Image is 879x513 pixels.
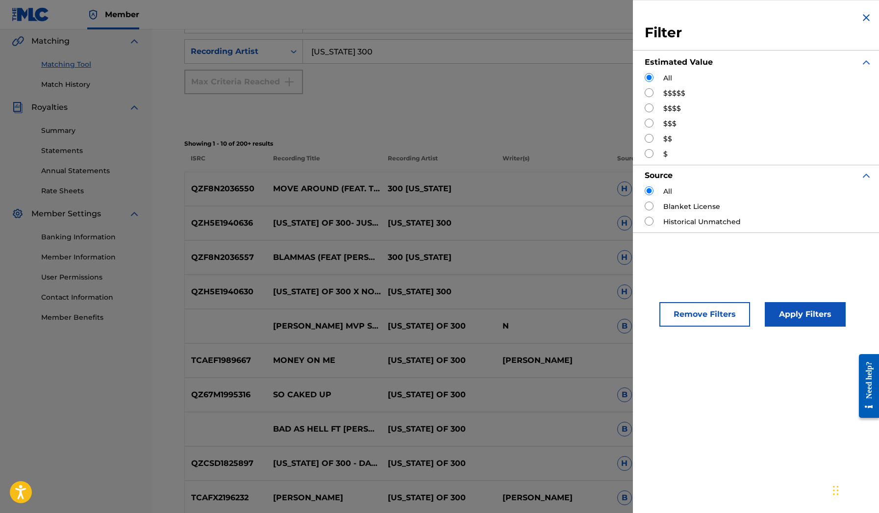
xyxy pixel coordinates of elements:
img: Member Settings [12,208,24,220]
a: User Permissions [41,272,140,282]
p: Recording Artist [381,154,496,172]
img: expand [128,102,140,113]
p: [US_STATE] OF 300 [381,355,496,366]
p: Showing 1 - 10 of 200+ results [184,139,847,148]
strong: Estimated Value [645,57,713,67]
p: QZF8N2036557 [185,252,267,263]
div: Recording Artist [191,46,279,57]
p: 300 [US_STATE] [381,252,496,263]
p: [PERSON_NAME] [496,355,611,366]
span: B [617,387,632,402]
a: Summary [41,126,140,136]
p: QZH5E1940630 [185,286,267,298]
button: Remove Filters [659,302,750,327]
a: Rate Sheets [41,186,140,196]
span: H [617,181,632,196]
label: Historical Unmatched [663,217,741,227]
img: Matching [12,35,24,47]
p: [US_STATE] OF 300 [381,458,496,469]
img: Royalties [12,102,24,113]
p: [PERSON_NAME] [496,492,611,504]
label: Blanket License [663,202,720,212]
p: [PERSON_NAME] MVP SONG [267,320,381,332]
p: [US_STATE] OF 300 [381,320,496,332]
a: Statements [41,146,140,156]
div: Drag [833,476,839,505]
p: BAD AS HELL FT [PERSON_NAME] OF 300 [MEDICAL_DATA][PERSON_NAME] [267,423,381,435]
a: Member Benefits [41,312,140,323]
p: QZ67M1995316 [185,389,267,401]
label: $$$ [663,119,677,129]
label: $$$$ [663,103,681,114]
img: expand [860,56,872,68]
button: Apply Filters [765,302,846,327]
h3: Filter [645,24,872,42]
p: [US_STATE] OF 300 [381,492,496,504]
p: 300 [US_STATE] [381,183,496,195]
span: H [617,216,632,231]
span: H [617,456,632,471]
iframe: Resource Center [852,345,879,426]
p: MOVE AROUND (FEAT. TNF AND D BREEZE) [267,183,381,195]
p: MONEY ON ME [267,355,381,366]
p: QZCSD1825897 [185,458,267,469]
p: [PERSON_NAME] [267,492,381,504]
p: [US_STATE] OF 300 [381,423,496,435]
img: MLC Logo [12,7,50,22]
p: [US_STATE] OF 300 - DANCING WITH MY AK (PRAY FOR THE DEVIL) [267,458,381,469]
span: Royalties [31,102,68,113]
span: B [617,490,632,505]
span: H [617,284,632,299]
p: [US_STATE] 300 [381,217,496,229]
img: expand [128,208,140,220]
p: Source [617,154,639,172]
span: H [617,250,632,265]
img: close [860,12,872,24]
p: N [496,320,611,332]
p: SO CAKED UP [267,389,381,401]
span: Member [105,9,139,20]
a: Member Information [41,252,140,262]
p: TCAEF1989667 [185,355,267,366]
span: Matching [31,35,70,47]
a: Banking Information [41,232,140,242]
p: [US_STATE] 300 [381,286,496,298]
label: All [663,186,672,197]
iframe: Chat Widget [830,466,879,513]
a: Match History [41,79,140,90]
img: Top Rightsholder [87,9,99,21]
p: Recording Title [266,154,381,172]
p: [US_STATE] OF 300 X NO FATIGUE- IN MY BAG [267,286,381,298]
img: expand [128,35,140,47]
p: Writer(s) [496,154,611,172]
p: [US_STATE] OF 300- JUST SLIDE [267,217,381,229]
span: Member Settings [31,208,101,220]
p: BLAMMAS (FEAT [PERSON_NAME]) [267,252,381,263]
label: $$$$$ [663,88,685,99]
label: $ [663,149,668,159]
a: Annual Statements [41,166,140,176]
label: All [663,73,672,83]
strong: Source [645,171,673,180]
a: Contact Information [41,292,140,303]
p: ISRC [184,154,267,172]
p: [US_STATE] OF 300 [381,389,496,401]
img: expand [860,170,872,181]
a: Matching Tool [41,59,140,70]
label: $$ [663,134,672,144]
span: B [617,319,632,333]
p: QZH5E1940636 [185,217,267,229]
p: TCAFX2196232 [185,492,267,504]
span: B [617,422,632,436]
p: QZF8N2036550 [185,183,267,195]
